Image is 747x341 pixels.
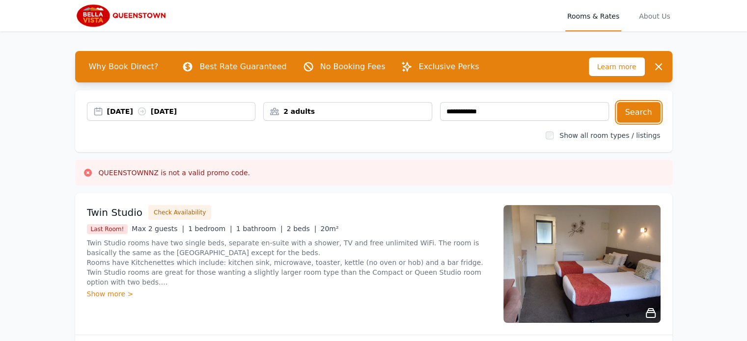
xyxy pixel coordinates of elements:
[87,224,128,234] span: Last Room!
[418,61,479,73] p: Exclusive Perks
[188,225,232,233] span: 1 bedroom |
[320,61,386,73] p: No Booking Fees
[236,225,283,233] span: 1 bathroom |
[87,238,492,287] p: Twin Studio rooms have two single beds, separate en-suite with a shower, TV and free unlimited Wi...
[87,289,492,299] div: Show more >
[81,57,166,77] span: Why Book Direct?
[99,168,250,178] h3: QUEENSTOWNNZ is not a valid promo code.
[132,225,184,233] span: Max 2 guests |
[148,205,211,220] button: Check Availability
[559,131,660,139] label: Show all room types / listings
[287,225,317,233] span: 2 beds |
[199,61,286,73] p: Best Rate Guaranteed
[75,4,169,27] img: Bella Vista Queenstown
[107,106,255,116] div: [DATE] [DATE]
[589,57,645,76] span: Learn more
[320,225,338,233] span: 20m²
[264,106,432,116] div: 2 adults
[87,206,143,219] h3: Twin Studio
[617,102,661,123] button: Search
